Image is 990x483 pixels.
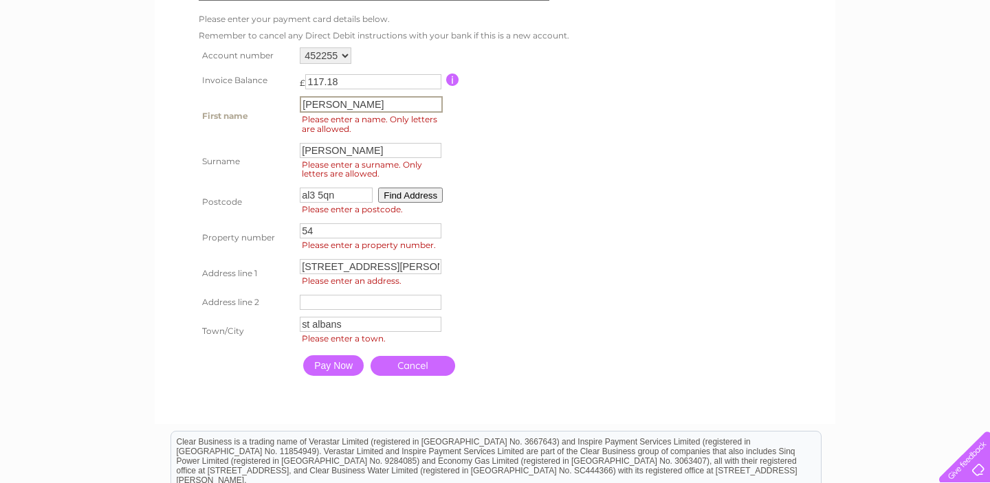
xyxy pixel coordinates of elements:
span: Please enter a name. Only letters are allowed. [300,113,447,136]
a: Log out [945,58,977,69]
span: Please enter a postcode. [300,203,447,216]
input: Pay Now [303,355,364,376]
span: Please enter a property number. [300,238,447,252]
span: Please enter a town. [300,332,447,346]
th: Address line 1 [195,256,296,291]
th: Invoice Balance [195,67,296,93]
a: Cancel [371,356,455,376]
a: Water [748,58,774,69]
div: Clear Business is a trading name of Verastar Limited (registered in [GEOGRAPHIC_DATA] No. 3667643... [171,8,821,67]
a: Blog [870,58,890,69]
th: Surname [195,139,296,185]
input: Information [446,74,459,86]
a: Energy [782,58,813,69]
img: logo.png [34,36,104,78]
span: Please enter a surname. Only letters are allowed. [300,158,447,181]
td: Remember to cancel any Direct Debit instructions with your bank if this is a new account. [195,27,573,44]
button: Find Address [378,188,443,203]
th: Property number [195,220,296,256]
th: Postcode [195,184,296,220]
a: 0333 014 3131 [731,7,826,24]
td: £ [300,71,305,88]
th: Town/City [195,313,296,349]
a: Contact [899,58,932,69]
th: Address line 2 [195,291,296,313]
th: First name [195,93,296,139]
a: Telecoms [821,58,862,69]
th: Account number [195,44,296,67]
td: Please enter your payment card details below. [195,11,573,27]
span: Please enter an address. [300,274,447,288]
